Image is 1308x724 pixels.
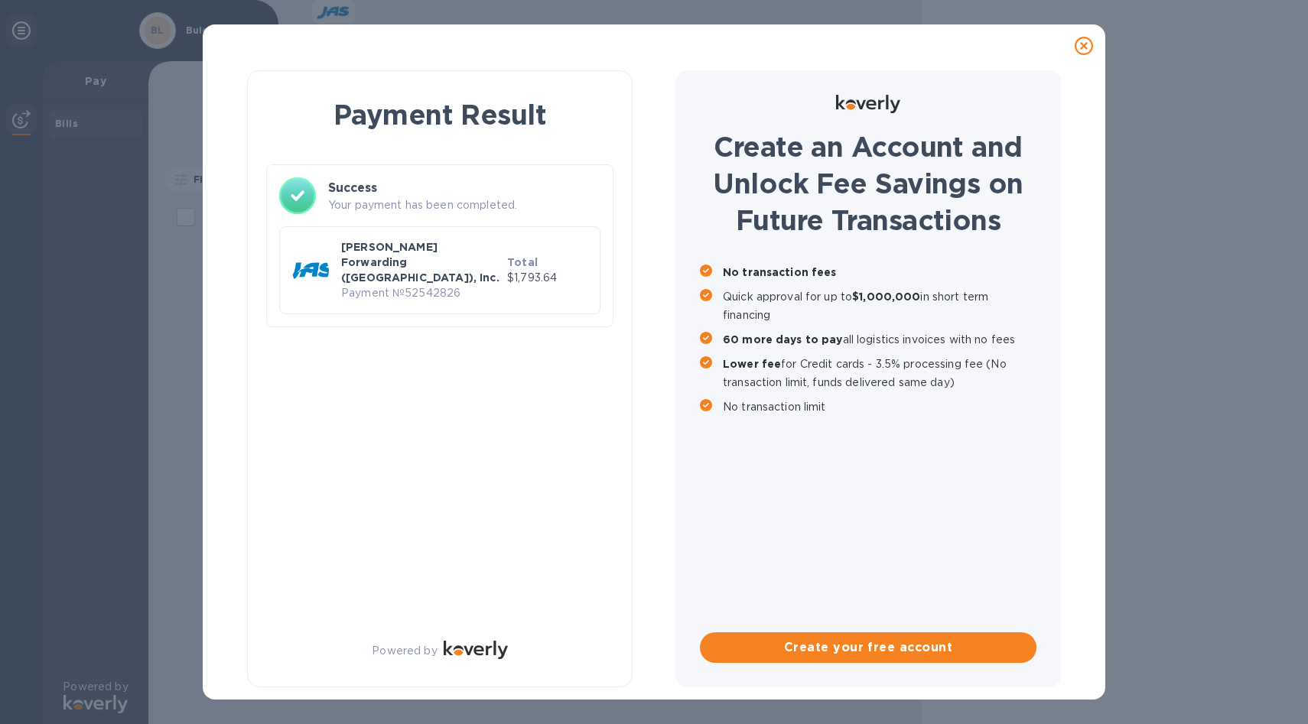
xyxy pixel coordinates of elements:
img: Logo [836,95,900,113]
p: Payment № 52542826 [341,285,501,301]
b: 60 more days to pay [723,333,843,346]
p: all logistics invoices with no fees [723,330,1036,349]
p: $1,793.64 [507,270,587,286]
p: No transaction limit [723,398,1036,416]
span: Create your free account [712,638,1024,657]
b: Total [507,256,538,268]
p: for Credit cards - 3.5% processing fee (No transaction limit, funds delivered same day) [723,355,1036,391]
button: Create your free account [700,632,1036,663]
b: $1,000,000 [852,291,920,303]
h3: Success [328,179,600,197]
b: No transaction fees [723,266,837,278]
p: Your payment has been completed. [328,197,600,213]
h1: Payment Result [272,96,607,134]
img: Logo [444,641,508,659]
p: [PERSON_NAME] Forwarding ([GEOGRAPHIC_DATA]), Inc. [341,239,501,285]
h1: Create an Account and Unlock Fee Savings on Future Transactions [700,128,1036,239]
b: Lower fee [723,358,781,370]
p: Powered by [372,643,437,659]
p: Quick approval for up to in short term financing [723,287,1036,324]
